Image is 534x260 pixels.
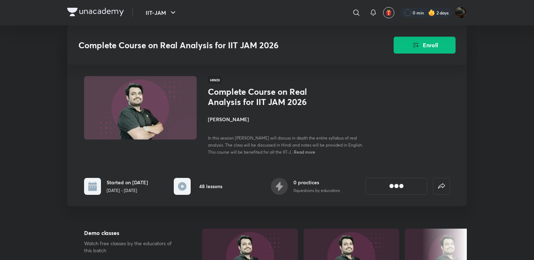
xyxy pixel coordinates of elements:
[428,9,435,16] img: streak
[394,37,456,54] button: Enroll
[199,182,222,190] h6: 48 lessons
[67,8,124,16] img: Company Logo
[294,149,315,155] span: Read more
[84,240,180,254] p: Watch free classes by the educators of this batch
[208,116,365,123] h4: [PERSON_NAME]
[455,7,467,19] img: Shubham Deshmukh
[293,187,340,194] p: 0 questions by educators
[386,10,392,16] img: avatar
[208,87,323,107] h1: Complete Course on Real Analysis for IIT JAM 2026
[84,229,180,237] h5: Demo classes
[107,179,148,186] h6: Started on [DATE]
[141,6,182,20] button: IIT-JAM
[83,75,198,140] img: Thumbnail
[365,178,427,195] button: [object Object]
[293,179,340,186] h6: 0 practices
[383,7,394,18] button: avatar
[78,40,354,50] h3: Complete Course on Real Analysis for IIT JAM 2026
[208,135,363,155] span: In this session [PERSON_NAME] will discuss in depth the entire syllabus of real analysis. The cla...
[433,178,450,195] button: false
[107,187,148,194] p: [DATE] - [DATE]
[208,76,222,84] span: Hindi
[67,8,124,18] a: Company Logo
